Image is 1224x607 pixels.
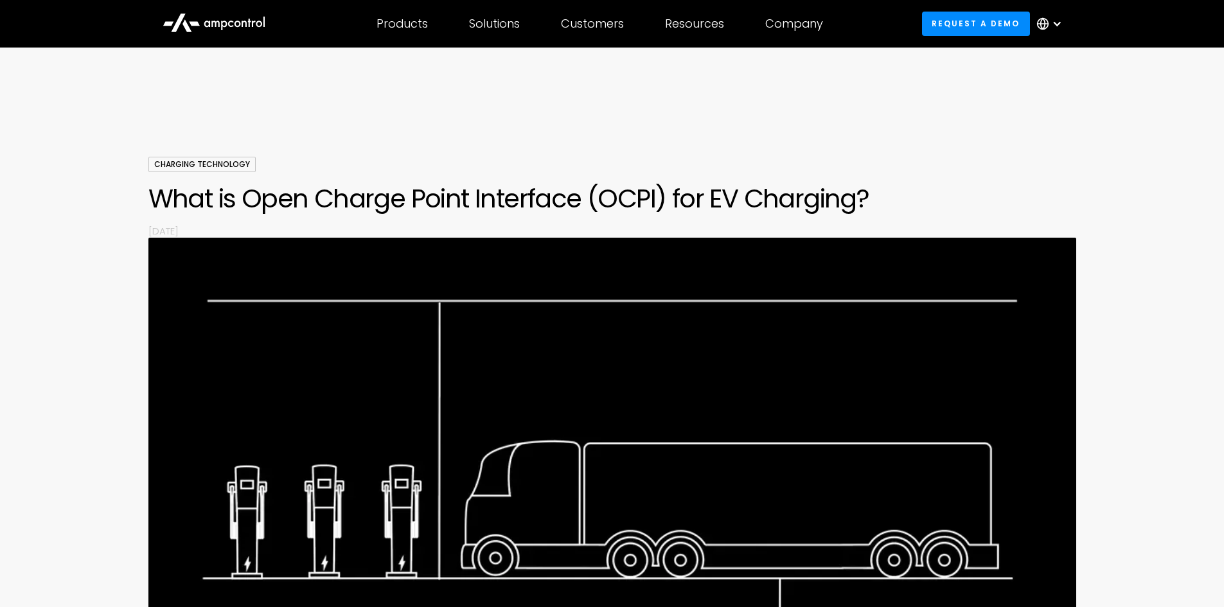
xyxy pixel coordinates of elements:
[561,17,624,31] div: Customers
[469,17,520,31] div: Solutions
[665,17,724,31] div: Resources
[922,12,1030,35] a: Request a demo
[765,17,823,31] div: Company
[148,224,1076,238] p: [DATE]
[377,17,428,31] div: Products
[148,157,256,172] div: Charging Technology
[148,183,1076,214] h1: What is Open Charge Point Interface (OCPI) for EV Charging?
